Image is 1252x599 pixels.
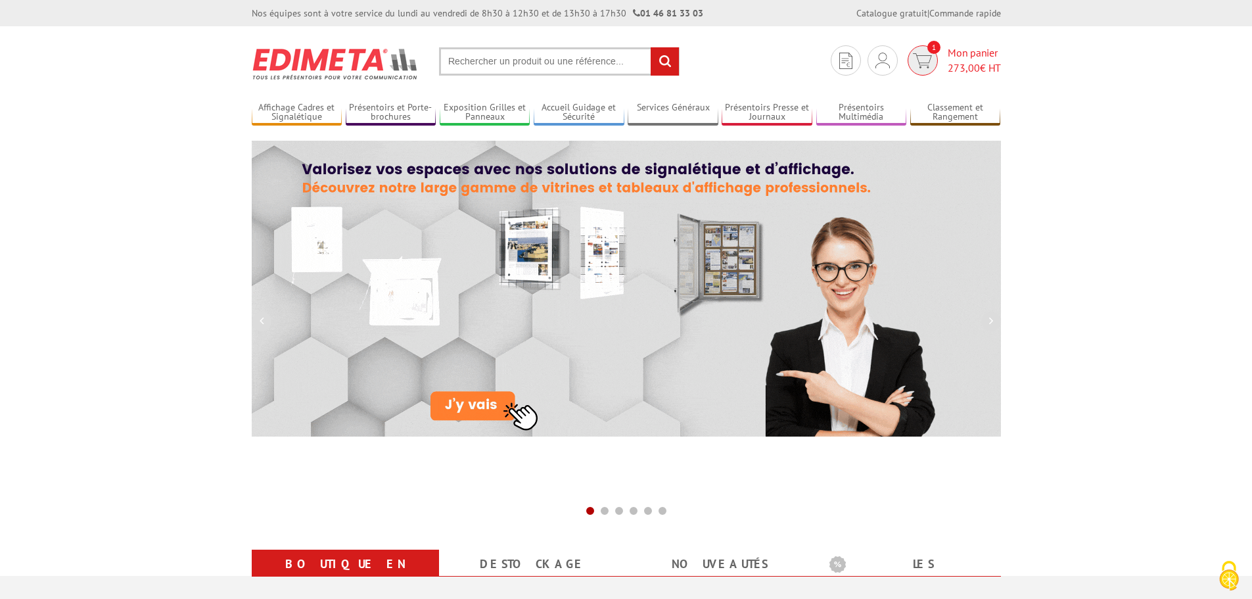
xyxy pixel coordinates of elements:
[875,53,890,68] img: devis rapide
[252,102,342,124] a: Affichage Cadres et Signalétique
[252,7,703,20] div: Nos équipes sont à votre service du lundi au vendredi de 8h30 à 12h30 et de 13h30 à 17h30
[904,45,1001,76] a: devis rapide 1 Mon panier 273,00€ HT
[455,552,611,576] a: Destockage
[346,102,436,124] a: Présentoirs et Porte-brochures
[1213,560,1245,592] img: Cookies (fenêtre modale)
[913,53,932,68] img: devis rapide
[642,552,798,576] a: nouveautés
[439,47,680,76] input: Rechercher un produit ou une référence...
[948,61,980,74] span: 273,00
[628,102,718,124] a: Services Généraux
[1206,554,1252,599] button: Cookies (fenêtre modale)
[839,53,852,69] img: devis rapide
[948,45,1001,76] span: Mon panier
[948,60,1001,76] span: € HT
[534,102,624,124] a: Accueil Guidage et Sécurité
[440,102,530,124] a: Exposition Grilles et Panneaux
[856,7,927,19] a: Catalogue gratuit
[856,7,1001,20] div: |
[816,102,907,124] a: Présentoirs Multimédia
[929,7,1001,19] a: Commande rapide
[722,102,812,124] a: Présentoirs Presse et Journaux
[651,47,679,76] input: rechercher
[927,41,940,54] span: 1
[829,552,994,579] b: Les promotions
[910,102,1001,124] a: Classement et Rangement
[633,7,703,19] strong: 01 46 81 33 03
[252,39,419,88] img: Présentoir, panneau, stand - Edimeta - PLV, affichage, mobilier bureau, entreprise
